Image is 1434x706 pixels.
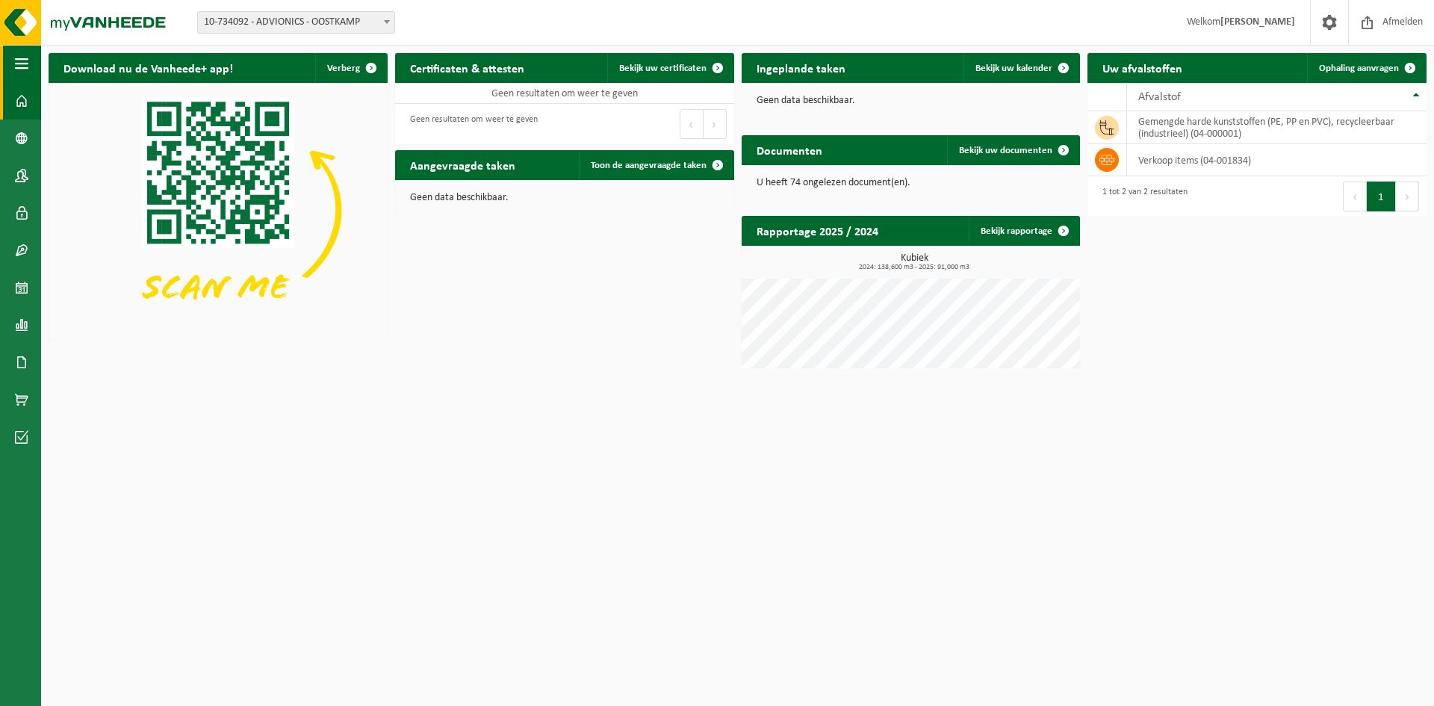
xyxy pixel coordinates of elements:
div: 1 tot 2 van 2 resultaten [1095,180,1188,213]
span: 2024: 138,600 m3 - 2025: 91,000 m3 [749,264,1081,271]
h2: Aangevraagde taken [395,150,530,179]
span: Ophaling aanvragen [1319,64,1399,73]
h2: Ingeplande taken [742,53,860,82]
h2: Download nu de Vanheede+ app! [49,53,248,82]
a: Ophaling aanvragen [1307,53,1425,83]
button: 1 [1367,182,1396,211]
a: Bekijk uw kalender [963,53,1078,83]
span: Afvalstof [1138,91,1181,103]
a: Bekijk uw certificaten [607,53,733,83]
button: Previous [1343,182,1367,211]
h3: Kubiek [749,253,1081,271]
span: Bekijk uw certificaten [619,64,707,73]
a: Toon de aangevraagde taken [579,150,733,180]
img: Download de VHEPlus App [49,83,388,337]
td: verkoop items (04-001834) [1127,144,1427,176]
p: Geen data beschikbaar. [757,96,1066,106]
span: Bekijk uw documenten [959,146,1052,155]
p: U heeft 74 ongelezen document(en). [757,178,1066,188]
span: Verberg [327,64,360,73]
a: Bekijk uw documenten [947,135,1078,165]
p: Geen data beschikbaar. [410,193,719,203]
button: Next [1396,182,1419,211]
h2: Uw afvalstoffen [1087,53,1197,82]
h2: Certificaten & attesten [395,53,539,82]
span: 10-734092 - ADVIONICS - OOSTKAMP [197,11,395,34]
button: Previous [680,109,704,139]
span: Toon de aangevraagde taken [591,161,707,170]
td: Geen resultaten om weer te geven [395,83,734,104]
span: Bekijk uw kalender [975,64,1052,73]
a: Bekijk rapportage [969,216,1078,246]
div: Geen resultaten om weer te geven [403,108,538,140]
h2: Rapportage 2025 / 2024 [742,216,893,245]
h2: Documenten [742,135,837,164]
strong: [PERSON_NAME] [1220,16,1295,28]
button: Verberg [315,53,386,83]
button: Next [704,109,727,139]
span: 10-734092 - ADVIONICS - OOSTKAMP [198,12,394,33]
td: gemengde harde kunststoffen (PE, PP en PVC), recycleerbaar (industrieel) (04-000001) [1127,111,1427,144]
